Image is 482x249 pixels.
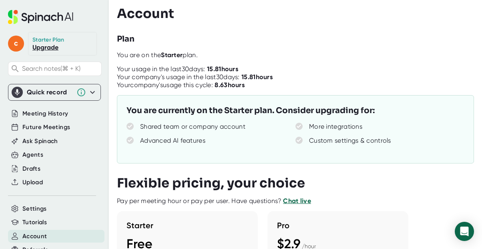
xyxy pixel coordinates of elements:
[22,150,43,159] button: Agents
[241,73,273,81] b: 15.81 hours
[161,51,183,59] b: Starter
[117,65,238,73] div: Your usage in the last 30 days:
[22,204,47,213] button: Settings
[127,105,375,117] h3: You are currently on the Starter plan. Consider upgrading for:
[22,232,47,241] button: Account
[140,123,245,131] div: Shared team or company account
[117,197,311,205] div: Pay per meeting hour or pay per user. Have questions?
[117,175,305,191] h3: Flexible pricing, your choice
[22,218,47,227] button: Tutorials
[22,137,58,146] button: Ask Spinach
[22,65,99,72] span: Search notes (⌘ + K)
[309,137,391,145] div: Custom settings & controls
[309,123,362,131] div: More integrations
[8,36,24,52] span: c
[215,81,245,89] b: 8.63 hours
[117,73,273,81] div: Your company's usage in the last 30 days:
[32,44,58,51] a: Upgrade
[117,6,174,21] h3: Account
[22,109,68,118] button: Meeting History
[277,221,399,230] h3: Pro
[127,221,248,230] h3: Starter
[12,84,97,100] div: Quick record
[32,36,64,44] div: Starter Plan
[27,88,72,96] div: Quick record
[22,123,70,132] button: Future Meetings
[22,178,43,187] button: Upload
[117,81,245,89] div: Your company's usage this cycle:
[140,137,205,145] div: Advanced AI features
[117,33,135,45] h3: Plan
[22,164,40,173] button: Drafts
[283,197,311,205] a: Chat live
[455,222,474,241] div: Open Intercom Messenger
[117,51,198,59] span: You are on the plan.
[207,65,238,73] b: 15.81 hours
